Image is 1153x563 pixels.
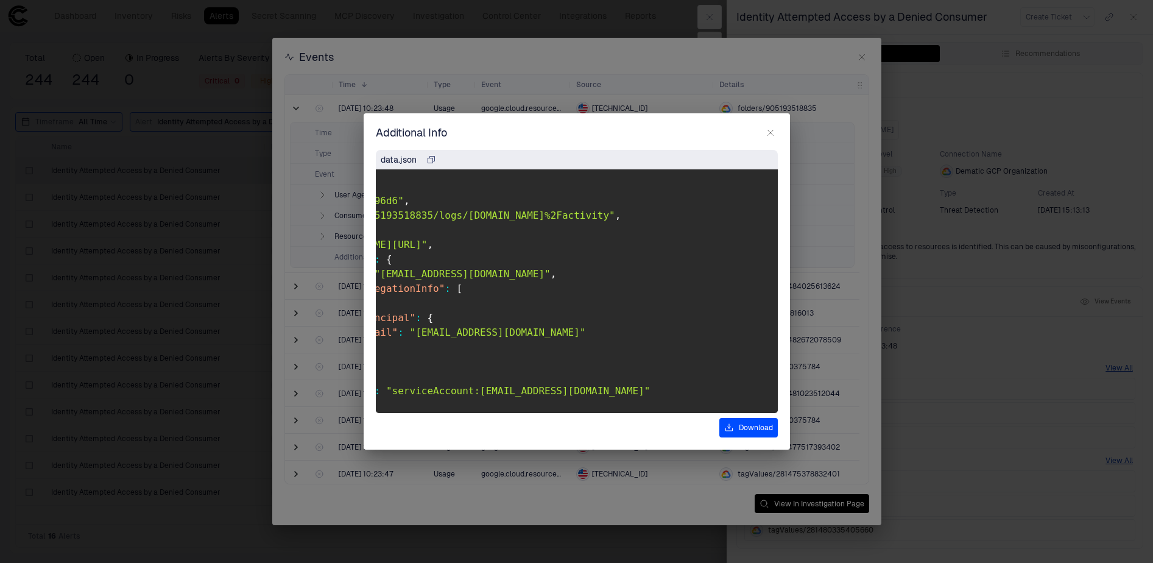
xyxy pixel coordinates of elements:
span: , [404,195,410,207]
span: , [615,210,621,221]
button: Download [719,418,778,437]
span: [ [457,283,463,294]
span: { [427,312,433,324]
span: , [551,268,557,280]
span: : [445,283,451,294]
span: "folders/905193518835/logs/[DOMAIN_NAME]%2Factivity" [310,210,615,221]
span: "[EMAIL_ADDRESS][DOMAIN_NAME]" [375,268,551,280]
span: : [398,327,404,338]
span: , [427,239,433,250]
span: : [375,253,381,265]
span: : [415,312,421,324]
span: data.json [381,154,417,165]
span: Additional Info [376,126,447,140]
span: : [375,385,381,397]
span: { [386,253,392,265]
span: "serviceAccount:[EMAIL_ADDRESS][DOMAIN_NAME]" [386,385,650,397]
span: "[EMAIL_ADDRESS][DOMAIN_NAME]" [410,327,586,338]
